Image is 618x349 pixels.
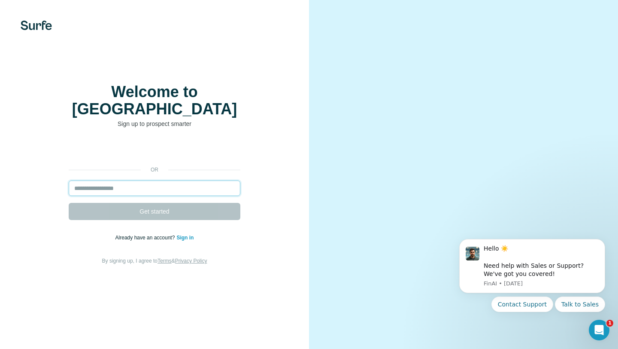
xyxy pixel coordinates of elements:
a: Terms [158,258,172,264]
iframe: Intercom live chat [589,320,609,340]
iframe: Intercom notifications message [446,228,618,345]
span: Already have an account? [115,235,177,241]
h1: Welcome to [GEOGRAPHIC_DATA] [69,83,240,118]
a: Privacy Policy [175,258,207,264]
span: 1 [606,320,613,327]
p: Sign up to prospect smarter [69,119,240,128]
span: By signing up, I agree to & [102,258,207,264]
a: Sign in [176,235,194,241]
p: or [141,166,168,174]
img: Surfe's logo [21,21,52,30]
iframe: Sign in with Google Button [64,141,245,160]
